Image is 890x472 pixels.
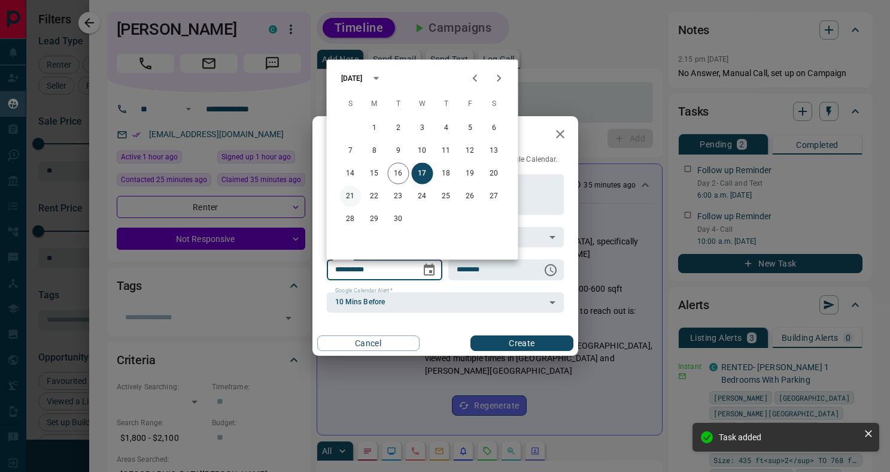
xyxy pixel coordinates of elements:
button: Choose date, selected date is Sep 17, 2025 [417,258,441,282]
button: Next month [487,66,511,90]
span: Wednesday [412,92,433,116]
div: 10 Mins Before [327,292,564,313]
span: Friday [460,92,481,116]
button: 16 [388,163,409,184]
button: 24 [412,186,433,207]
button: 12 [460,140,481,162]
button: 28 [340,208,362,230]
button: 18 [436,163,457,184]
span: Sunday [340,92,362,116]
button: 8 [364,140,385,162]
button: 2 [388,117,409,139]
button: Previous month [463,66,487,90]
button: 6 [484,117,505,139]
div: Task added [719,432,859,442]
button: 17 [412,163,433,184]
button: 14 [340,163,362,184]
span: Saturday [484,92,505,116]
button: 21 [340,186,362,207]
button: Cancel [317,335,420,351]
span: Thursday [436,92,457,116]
button: 7 [340,140,362,162]
button: 27 [484,186,505,207]
button: 13 [484,140,505,162]
button: 23 [388,186,409,207]
button: 10 [412,140,433,162]
button: 25 [436,186,457,207]
label: Google Calendar Alert [335,287,393,295]
button: 3 [412,117,433,139]
button: 20 [484,163,505,184]
button: 29 [364,208,385,230]
button: 1 [364,117,385,139]
button: 4 [436,117,457,139]
button: 22 [364,186,385,207]
div: [DATE] [341,73,363,84]
button: calendar view is open, switch to year view [366,68,386,89]
button: 9 [388,140,409,162]
h2: New Task [312,116,394,155]
button: 19 [460,163,481,184]
button: 5 [460,117,481,139]
button: 30 [388,208,409,230]
button: 26 [460,186,481,207]
button: 11 [436,140,457,162]
span: Monday [364,92,385,116]
span: Tuesday [388,92,409,116]
button: 15 [364,163,385,184]
button: Choose time, selected time is 6:00 AM [539,258,563,282]
button: Create [470,335,573,351]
